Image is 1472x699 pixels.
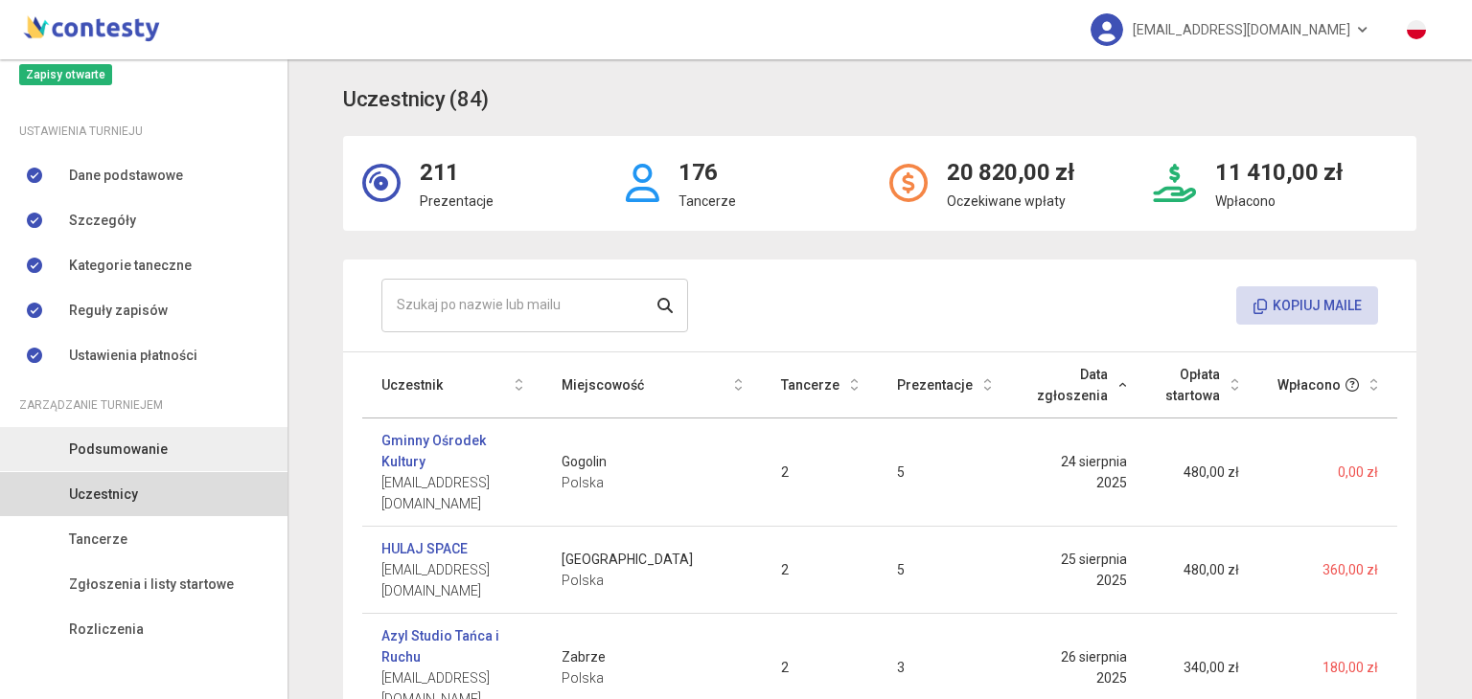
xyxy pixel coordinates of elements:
span: Ustawienia płatności [69,345,197,366]
span: [EMAIL_ADDRESS][DOMAIN_NAME] [381,472,523,514]
span: Podsumowanie [69,439,168,460]
th: Opłata startowa [1146,352,1258,418]
th: Data zgłoszenia [1011,352,1146,418]
th: Tancerze [762,352,878,418]
span: Reguły zapisów [69,300,168,321]
a: HULAJ SPACE [381,538,468,559]
h2: 211 [420,155,494,192]
td: 0,00 zł [1258,418,1397,527]
span: Uczestnicy [69,484,138,505]
td: 2 [762,527,878,614]
h2: 176 [678,155,736,192]
span: Polska [562,570,743,591]
span: Polska [562,472,743,493]
h2: 11 410,00 zł [1215,155,1343,192]
a: Azyl Studio Tańca i Ruchu [381,625,523,667]
span: Szczegóły [69,210,136,231]
td: 360,00 zł [1258,527,1397,614]
span: Dane podstawowe [69,165,183,186]
th: Uczestnik [362,352,542,418]
span: [EMAIL_ADDRESS][DOMAIN_NAME] [1133,10,1350,50]
span: Wpłacono [1277,374,1341,395]
span: Zarządzanie turniejem [19,395,163,416]
td: 480,00 zł [1146,418,1258,527]
td: 2 [762,418,878,527]
span: Tancerze [69,529,127,550]
span: [EMAIL_ADDRESS][DOMAIN_NAME] [381,559,523,601]
span: Kategorie taneczne [69,255,192,276]
span: [GEOGRAPHIC_DATA] [562,549,743,570]
button: Kopiuj maile [1236,286,1378,325]
th: Miejscowość [542,352,762,418]
span: Rozliczenia [69,619,144,640]
th: Prezentacje [878,352,1011,418]
p: Tancerze [678,191,736,212]
span: Zgłoszenia i listy startowe [69,574,234,595]
td: 5 [878,527,1011,614]
div: Ustawienia turnieju [19,121,268,142]
h2: 20 820,00 zł [947,155,1074,192]
td: 480,00 zł [1146,527,1258,614]
p: Wpłacono [1215,191,1343,212]
span: Zabrze [562,646,743,667]
td: 24 sierpnia 2025 [1011,418,1146,527]
h3: Uczestnicy (84) [343,83,489,117]
a: Gminny Ośrodek Kultury [381,430,523,472]
span: Polska [562,667,743,688]
p: Oczekiwane wpłaty [947,191,1074,212]
td: 25 sierpnia 2025 [1011,527,1146,614]
td: 5 [878,418,1011,527]
p: Prezentacje [420,191,494,212]
span: Zapisy otwarte [19,64,112,85]
span: Gogolin [562,451,743,472]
